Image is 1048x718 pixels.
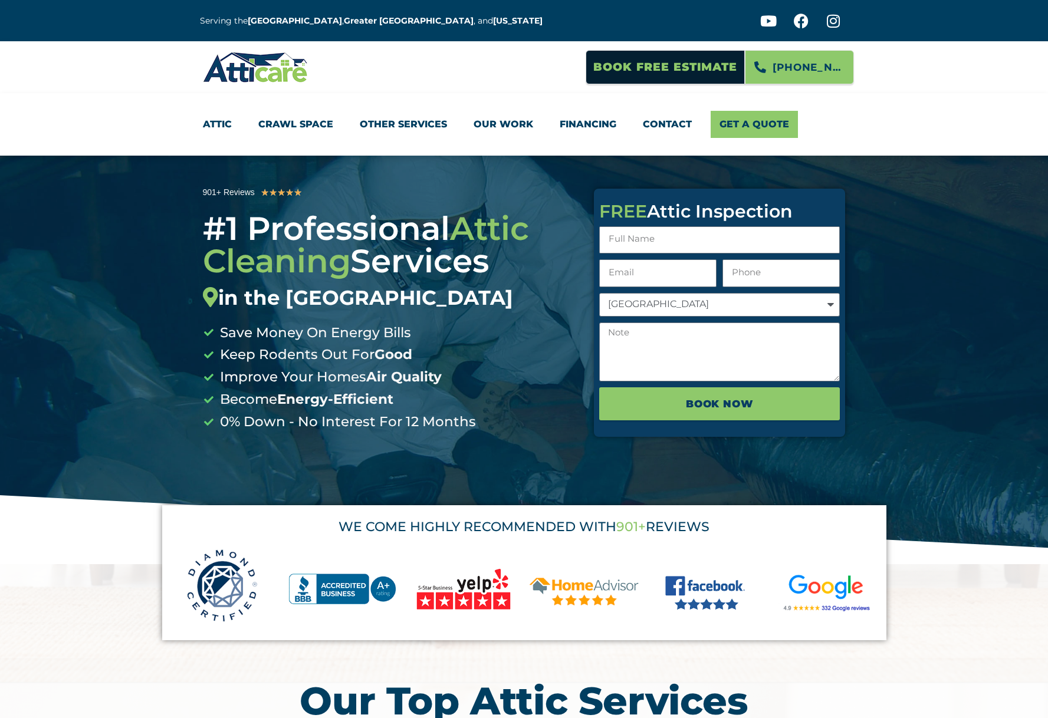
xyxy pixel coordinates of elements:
button: BOOK NOW [599,387,840,420]
div: #1 Professional Services [203,212,577,310]
a: Contact [643,111,692,138]
div: 901+ Reviews [203,186,255,199]
a: Book Free Estimate [586,50,745,84]
span: [PHONE_NUMBER] [773,57,845,77]
a: Crawl Space [258,111,333,138]
b: Energy-Efficient [277,391,393,407]
a: Attic [203,111,232,138]
a: Get A Quote [711,111,798,138]
div: in the [GEOGRAPHIC_DATA] [203,286,577,310]
div: 5/5 [261,185,302,200]
span: Book Free Estimate [593,56,737,78]
span: 0% Down - No Interest For 12 Months [217,411,476,433]
i: ★ [294,185,302,200]
p: Serving the , , and [200,14,551,28]
span: Keep Rodents Out For [217,344,412,366]
nav: Menu [203,111,846,138]
span: BOOK NOW [686,394,754,414]
span: 901+ [616,519,646,535]
div: Attic Inspection [599,203,840,220]
a: [PHONE_NUMBER] [745,50,854,84]
a: Greater [GEOGRAPHIC_DATA] [344,15,474,26]
a: Our Work [474,111,533,138]
i: ★ [277,185,285,200]
b: Air Quality [366,368,442,385]
span: FREE [599,200,647,222]
i: ★ [261,185,269,200]
i: ★ [285,185,294,200]
span: Improve Your Homes [217,366,442,388]
span: Save Money On Energy Bills [217,322,411,344]
i: ★ [269,185,277,200]
div: WE COME HIGHLY RECOMMENDED WITH REVIEWS [178,521,871,533]
input: Only numbers and phone characters (#, -, *, etc) are accepted. [722,259,840,287]
span: Attic Cleaning [203,209,529,281]
a: Financing [560,111,616,138]
span: Become [217,388,393,411]
input: Email [599,259,717,287]
a: Other Services [360,111,447,138]
b: Good [374,346,412,363]
a: [GEOGRAPHIC_DATA] [248,15,342,26]
a: [US_STATE] [493,15,543,26]
input: Full Name [599,226,840,254]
